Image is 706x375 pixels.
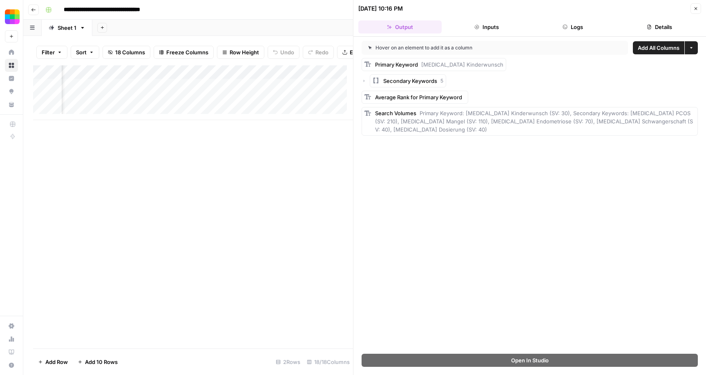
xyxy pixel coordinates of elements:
[268,46,299,59] button: Undo
[42,48,55,56] span: Filter
[73,355,123,368] button: Add 10 Rows
[633,41,684,54] button: Add All Columns
[45,358,68,366] span: Add Row
[5,359,18,372] button: Help + Support
[33,355,73,368] button: Add Row
[217,46,264,59] button: Row Height
[362,354,698,367] button: Open In Studio
[85,358,118,366] span: Add 10 Rows
[375,110,693,133] span: Primary Keyword: [MEDICAL_DATA] Kinderwunsch (SV: 30), Secondary Keywords: [MEDICAL_DATA] PCOS (S...
[358,4,403,13] div: [DATE] 10:16 PM
[280,48,294,56] span: Undo
[5,72,18,85] a: Insights
[638,44,679,52] span: Add All Columns
[76,48,87,56] span: Sort
[375,61,418,68] span: Primary Keyword
[5,85,18,98] a: Opportunities
[166,48,208,56] span: Freeze Columns
[383,77,437,85] span: Secondary Keywords
[445,20,528,33] button: Inputs
[5,9,20,24] img: Smallpdf Logo
[273,355,304,368] div: 2 Rows
[5,98,18,111] a: Your Data
[5,59,18,72] a: Browse
[368,44,547,51] div: Hover on an element to add it as a column
[358,20,442,33] button: Output
[154,46,214,59] button: Freeze Columns
[375,94,462,100] span: Average Rank for Primary Keyword
[5,319,18,333] a: Settings
[532,20,615,33] button: Logs
[230,48,259,56] span: Row Height
[71,46,99,59] button: Sort
[303,46,334,59] button: Redo
[5,46,18,59] a: Home
[370,74,446,87] button: Secondary Keywords5
[58,24,76,32] div: Sheet 1
[440,77,443,85] span: 5
[337,46,384,59] button: Export CSV
[375,110,416,116] span: Search Volumes
[511,356,549,364] span: Open In Studio
[315,48,328,56] span: Redo
[5,7,18,27] button: Workspace: Smallpdf
[42,20,92,36] a: Sheet 1
[618,20,701,33] button: Details
[5,333,18,346] a: Usage
[5,346,18,359] a: Learning Hub
[421,61,503,68] span: [MEDICAL_DATA] Kinderwunsch
[115,48,145,56] span: 18 Columns
[36,46,67,59] button: Filter
[103,46,150,59] button: 18 Columns
[304,355,353,368] div: 18/18 Columns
